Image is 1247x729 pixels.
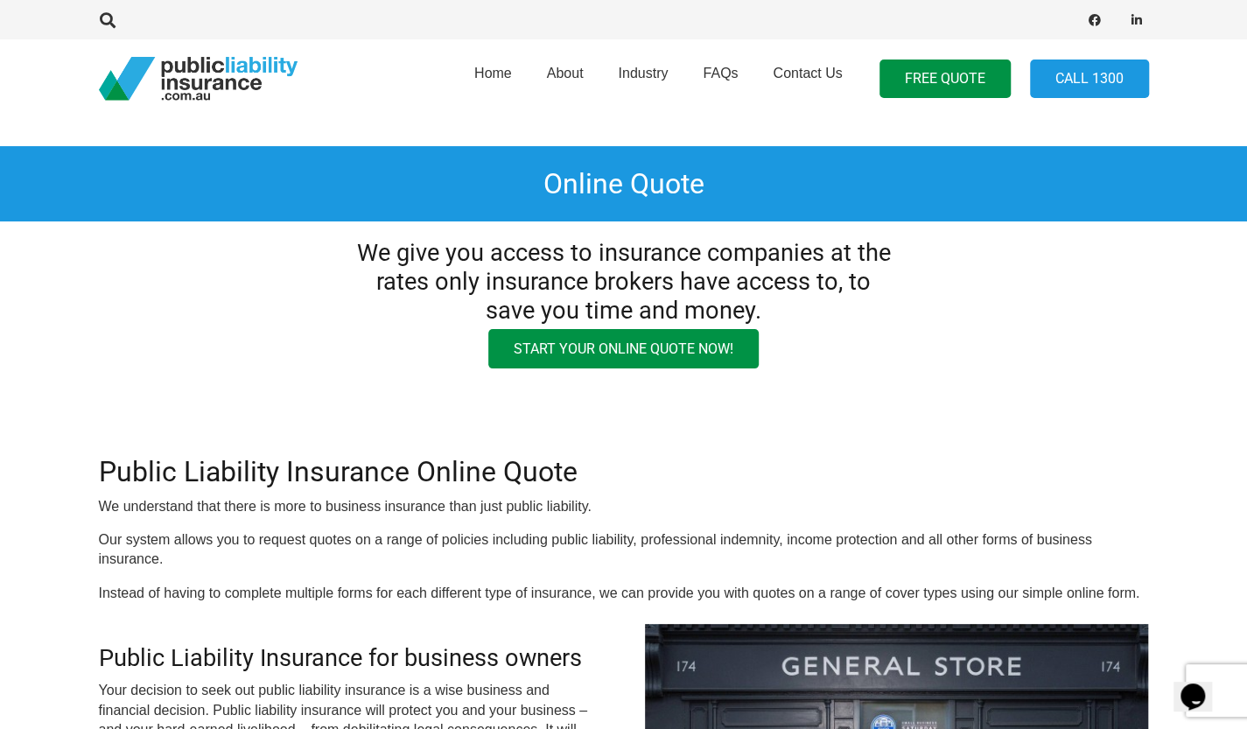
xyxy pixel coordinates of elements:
[1124,8,1149,32] a: LinkedIn
[99,584,1149,603] p: Instead of having to complete multiple forms for each different type of insurance, we can provide...
[99,530,1149,570] p: Our system allows you to request quotes on a range of policies including public liability, profes...
[703,66,738,81] span: FAQs
[1173,659,1229,711] iframe: chat widget
[547,66,584,81] span: About
[99,497,1149,516] p: We understand that there is more to business insurance than just public liability.
[529,34,601,123] a: About
[91,12,126,28] a: Search
[488,329,759,368] a: Start your online quote now!
[457,34,529,123] a: Home
[879,60,1011,99] a: FREE QUOTE
[755,34,859,123] a: Contact Us
[773,66,842,81] span: Contact Us
[1030,60,1149,99] a: Call 1300
[600,34,685,123] a: Industry
[99,455,1149,488] h2: Public Liability Insurance Online Quote
[99,57,298,101] a: pli_logotransparent
[350,239,897,325] h3: We give you access to insurance companies at the rates only insurance brokers have access to, to ...
[474,66,512,81] span: Home
[685,34,755,123] a: FAQs
[618,66,668,81] span: Industry
[1082,8,1107,32] a: Facebook
[99,644,603,673] h3: Public Liability Insurance for business owners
